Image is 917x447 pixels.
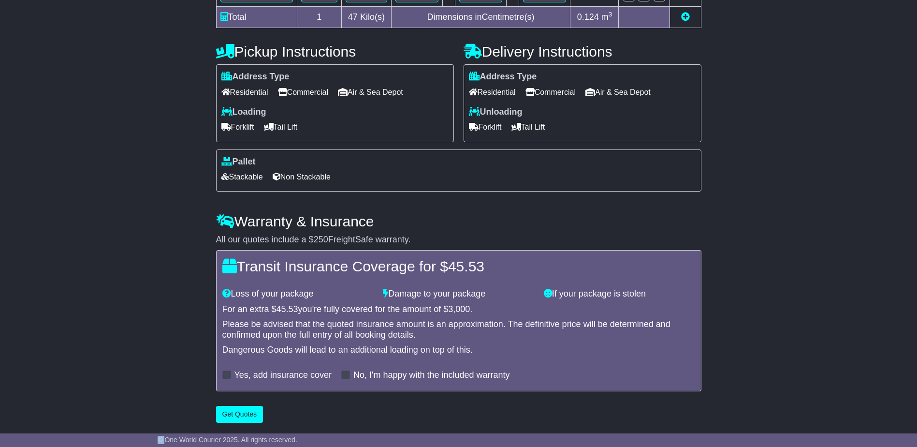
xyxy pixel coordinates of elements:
[469,72,537,82] label: Address Type
[216,235,701,245] div: All our quotes include a $ FreightSafe warranty.
[218,289,378,299] div: Loss of your package
[469,119,502,134] span: Forklift
[601,12,612,22] span: m
[448,258,484,274] span: 45.53
[342,7,392,28] td: Kilo(s)
[577,12,599,22] span: 0.124
[221,72,290,82] label: Address Type
[216,7,297,28] td: Total
[609,11,612,18] sup: 3
[297,7,342,28] td: 1
[216,406,263,423] button: Get Quotes
[348,12,358,22] span: 47
[314,235,328,244] span: 250
[221,119,254,134] span: Forklift
[273,169,331,184] span: Non Stackable
[338,85,403,100] span: Air & Sea Depot
[469,107,523,118] label: Unloading
[222,258,695,274] h4: Transit Insurance Coverage for $
[525,85,576,100] span: Commercial
[222,345,695,356] div: Dangerous Goods will lead to an additional loading on top of this.
[278,85,328,100] span: Commercial
[216,213,701,229] h4: Warranty & Insurance
[277,304,298,314] span: 45.53
[469,85,516,100] span: Residential
[391,7,570,28] td: Dimensions in Centimetre(s)
[221,169,263,184] span: Stackable
[378,289,539,299] div: Damage to your package
[222,304,695,315] div: For an extra $ you're fully covered for the amount of $ .
[448,304,470,314] span: 3,000
[539,289,700,299] div: If your package is stolen
[464,44,701,60] h4: Delivery Instructions
[585,85,651,100] span: Air & Sea Depot
[221,107,266,118] label: Loading
[221,85,268,100] span: Residential
[264,119,298,134] span: Tail Lift
[353,370,510,381] label: No, I'm happy with the included warranty
[216,44,454,60] h4: Pickup Instructions
[681,12,690,22] a: Add new item
[222,319,695,340] div: Please be advised that the quoted insurance amount is an approximation. The definitive price will...
[221,157,256,167] label: Pallet
[234,370,332,381] label: Yes, add insurance cover
[511,119,545,134] span: Tail Lift
[158,436,297,444] span: © One World Courier 2025. All rights reserved.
